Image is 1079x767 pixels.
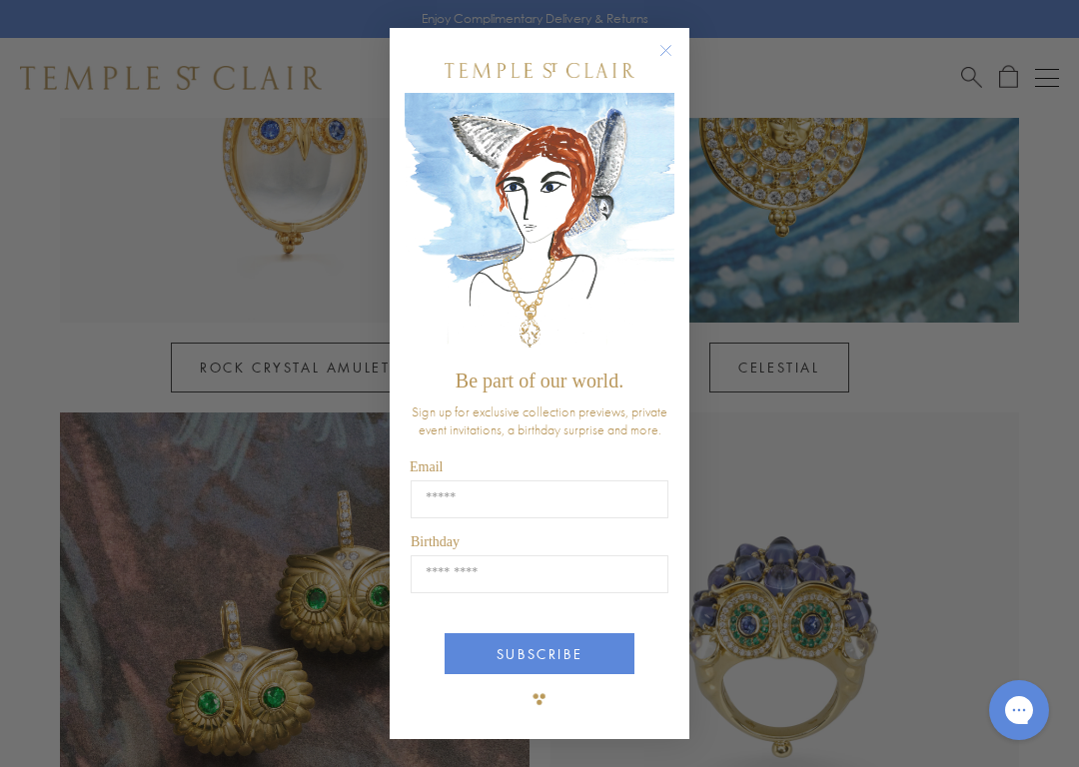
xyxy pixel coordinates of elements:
span: Email [410,459,443,474]
button: SUBSCRIBE [445,633,634,674]
img: c4a9eb12-d91a-4d4a-8ee0-386386f4f338.jpeg [405,93,674,360]
iframe: Gorgias live chat messenger [979,673,1059,747]
span: Be part of our world. [456,370,623,391]
img: TSC [520,679,559,719]
span: Sign up for exclusive collection previews, private event invitations, a birthday surprise and more. [412,402,667,438]
input: Email [411,480,668,518]
button: Close dialog [663,48,688,73]
img: Temple St. Clair [445,63,634,78]
span: Birthday [411,534,460,549]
